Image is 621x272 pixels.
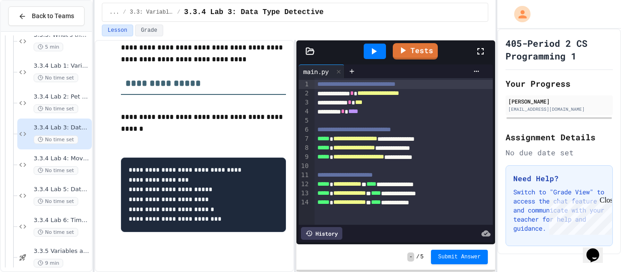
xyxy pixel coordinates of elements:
span: Submit Answer [438,253,481,261]
span: / [177,9,180,16]
span: 3.3.4 Lab 3: Data Type Detective [184,7,324,18]
span: Back to Teams [32,11,74,21]
div: No due date set [506,147,613,158]
span: No time set [34,74,78,82]
span: No time set [34,166,78,175]
span: 3.3.4 Lab 6: Time Capsule Creator [34,217,90,224]
span: 3.3.4 Lab 3: Data Type Detective [34,124,90,132]
span: No time set [34,135,78,144]
div: main.py [299,67,333,76]
span: - [407,252,414,262]
div: 13 [299,189,310,198]
h2: Assignment Details [506,131,613,143]
button: Grade [135,25,163,36]
div: 6 [299,125,310,134]
span: 3.3.4 Lab 2: Pet Store Inventory [34,93,90,101]
span: ... [110,9,120,16]
div: Chat with us now!Close [4,4,63,58]
button: Back to Teams [8,6,85,26]
div: 7 [299,134,310,143]
p: Switch to "Grade View" to access the chat feature and communicate with your teacher for help and ... [513,188,605,233]
div: 10 [299,162,310,171]
div: 12 [299,180,310,189]
div: [PERSON_NAME] [508,97,610,105]
span: 3.3: Variables and Data Types [130,9,174,16]
span: 3.3.4 Lab 4: Movie Database [34,155,90,163]
div: [EMAIL_ADDRESS][DOMAIN_NAME] [508,106,610,113]
span: 3.3.4 Lab 5: Data Profile Organizer [34,186,90,193]
span: 9 min [34,259,63,267]
h2: Your Progress [506,77,613,90]
iframe: chat widget [546,196,612,235]
span: / [123,9,126,16]
div: 5 [299,116,310,125]
div: 14 [299,198,310,207]
div: 9 [299,153,310,162]
span: / [416,253,419,261]
h1: 405-Period 2 CS Programming 1 [506,37,613,62]
div: 2 [299,89,310,98]
div: 8 [299,143,310,153]
div: My Account [505,4,533,25]
a: Tests [393,43,438,59]
span: 3.3.3: What's the Type? [34,31,90,39]
span: No time set [34,228,78,237]
span: 3.3.4 Lab 1: Variable Name Corrector [34,62,90,70]
span: No time set [34,104,78,113]
span: No time set [34,197,78,206]
div: 3 [299,98,310,107]
div: History [301,227,342,240]
div: 1 [299,80,310,89]
button: Lesson [102,25,133,36]
span: 5 [421,253,424,261]
div: 11 [299,171,310,180]
button: Submit Answer [431,250,488,264]
span: 5 min [34,43,63,51]
iframe: chat widget [583,236,612,263]
h3: Need Help? [513,173,605,184]
div: 4 [299,107,310,116]
span: 3.3.5 Variables and Data types - quiz [34,247,90,255]
div: main.py [299,64,345,78]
